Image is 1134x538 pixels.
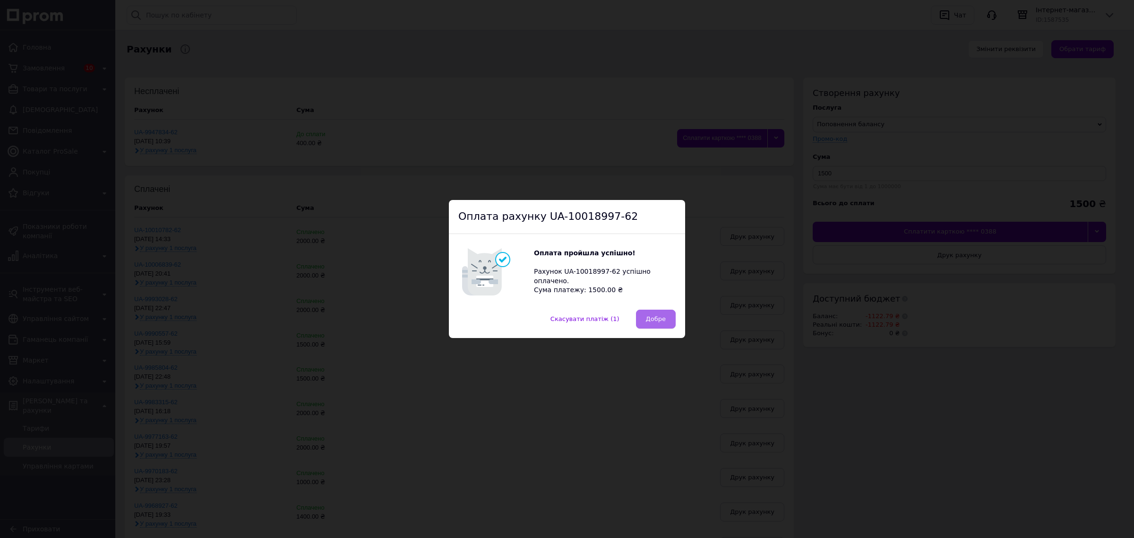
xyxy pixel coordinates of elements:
[550,315,619,322] span: Скасувати платіж (1)
[534,249,636,257] b: Оплата пройшла успішно!
[449,200,685,234] div: Оплата рахунку UA-10018997-62
[534,249,676,295] div: Рахунок UA-10018997-62 успішно оплачено. Сума платежу: 1500.00 ₴
[458,243,534,300] img: Котик говорить Оплата пройшла успішно!
[541,310,629,329] button: Скасувати платіж (1)
[646,315,666,322] span: Добре
[636,310,676,329] button: Добре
